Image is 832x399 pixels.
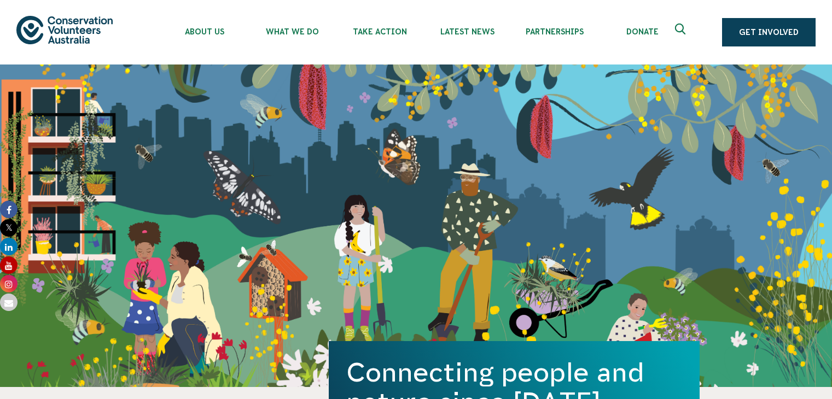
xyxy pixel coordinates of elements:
img: logo.svg [16,16,113,44]
span: Partnerships [511,27,598,36]
span: Donate [598,27,686,36]
span: Latest News [423,27,511,36]
a: Get Involved [722,18,816,46]
span: Take Action [336,27,423,36]
span: What We Do [248,27,336,36]
span: About Us [161,27,248,36]
span: Expand search box [675,24,689,41]
button: Expand search box Close search box [668,19,695,45]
